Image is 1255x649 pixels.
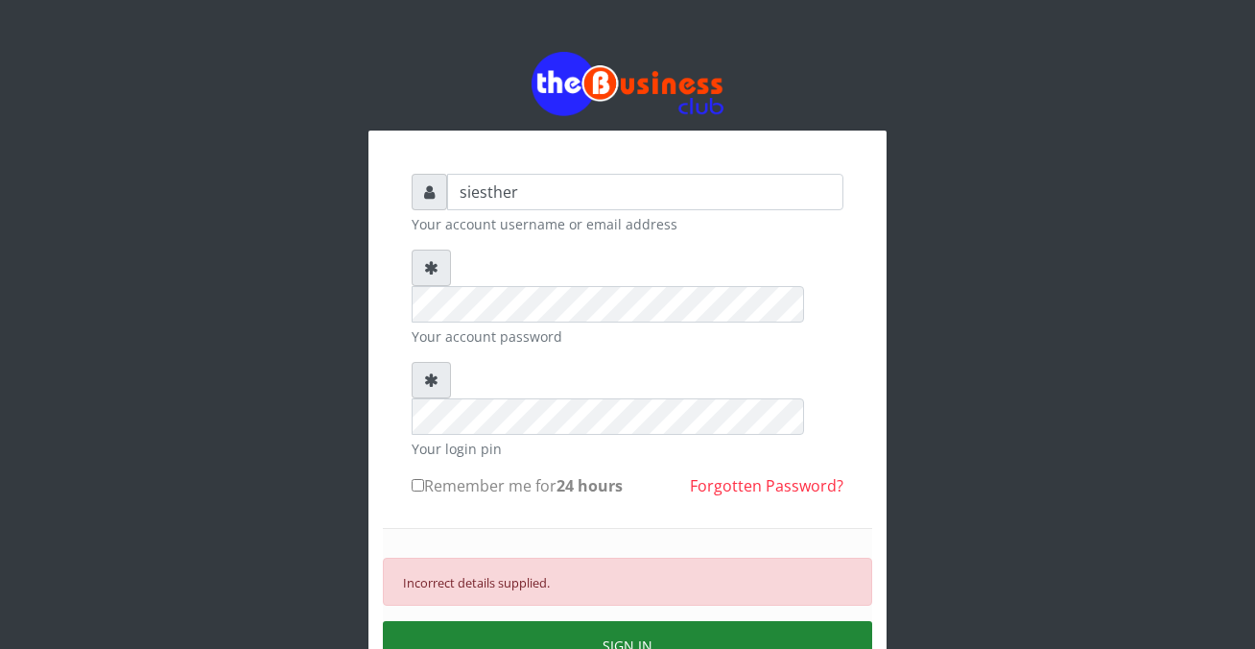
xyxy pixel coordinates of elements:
small: Your login pin [412,439,843,459]
a: Forgotten Password? [690,475,843,496]
input: Remember me for24 hours [412,479,424,492]
small: Your account username or email address [412,214,843,234]
label: Remember me for [412,474,623,497]
small: Incorrect details supplied. [403,574,550,591]
small: Your account password [412,326,843,347]
input: Username or email address [447,174,843,210]
b: 24 hours [556,475,623,496]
